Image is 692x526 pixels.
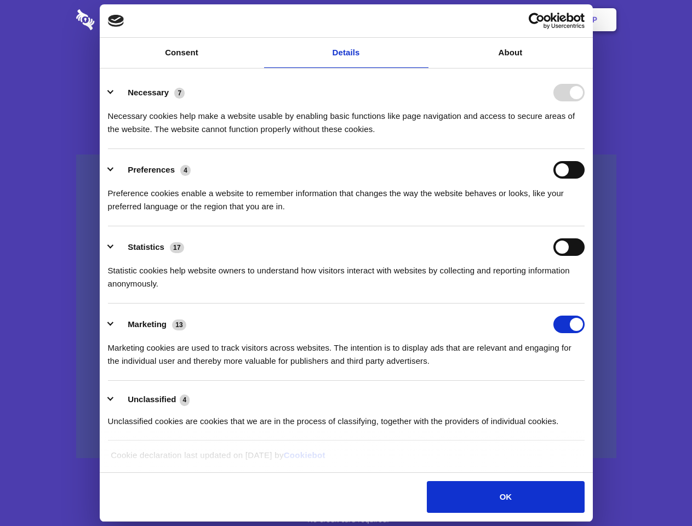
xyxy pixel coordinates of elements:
div: Preference cookies enable a website to remember information that changes the way the website beha... [108,179,585,213]
iframe: Drift Widget Chat Controller [637,471,679,513]
a: Wistia video thumbnail [76,155,616,459]
h4: Auto-redaction of sensitive data, encrypted data sharing and self-destructing private chats. Shar... [76,100,616,136]
span: 13 [172,319,186,330]
span: 17 [170,242,184,253]
button: Marketing (13) [108,316,193,333]
a: About [428,38,593,68]
div: Statistic cookies help website owners to understand how visitors interact with websites by collec... [108,256,585,290]
button: Statistics (17) [108,238,191,256]
div: Cookie declaration last updated on [DATE] by [102,449,590,470]
button: OK [427,481,584,513]
a: Consent [100,38,264,68]
span: 4 [180,395,190,405]
div: Marketing cookies are used to track visitors across websites. The intention is to display ads tha... [108,333,585,368]
a: Pricing [322,3,369,37]
h1: Eliminate Slack Data Loss. [76,49,616,89]
a: Usercentrics Cookiebot - opens in a new window [489,13,585,29]
label: Necessary [128,88,169,97]
a: Login [497,3,545,37]
label: Preferences [128,165,175,174]
span: 7 [174,88,185,99]
button: Preferences (4) [108,161,198,179]
button: Unclassified (4) [108,393,197,407]
div: Unclassified cookies are cookies that we are in the process of classifying, together with the pro... [108,407,585,428]
button: Necessary (7) [108,84,192,101]
img: logo [108,15,124,27]
label: Statistics [128,242,164,251]
a: Cookiebot [284,450,325,460]
div: Necessary cookies help make a website usable by enabling basic functions like page navigation and... [108,101,585,136]
a: Details [264,38,428,68]
span: 4 [180,165,191,176]
label: Marketing [128,319,167,329]
a: Contact [444,3,495,37]
img: logo-wordmark-white-trans-d4663122ce5f474addd5e946df7df03e33cb6a1c49d2221995e7729f52c070b2.svg [76,9,170,30]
